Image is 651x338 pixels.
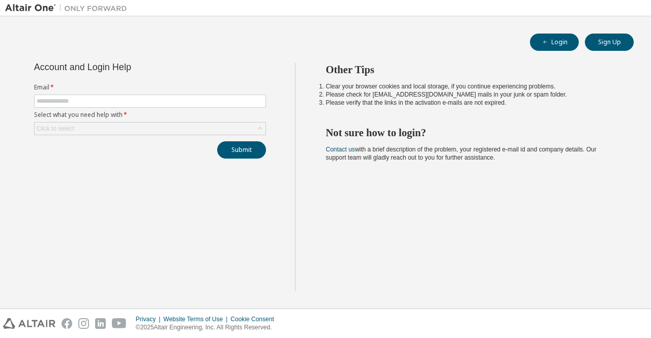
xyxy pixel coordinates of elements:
li: Please verify that the links in the activation e-mails are not expired. [326,99,616,107]
div: Cookie Consent [230,315,280,323]
div: Click to select [35,122,265,135]
img: facebook.svg [62,318,72,329]
li: Clear your browser cookies and local storage, if you continue experiencing problems. [326,82,616,90]
span: with a brief description of the problem, your registered e-mail id and company details. Our suppo... [326,146,597,161]
img: instagram.svg [78,318,89,329]
li: Please check for [EMAIL_ADDRESS][DOMAIN_NAME] mails in your junk or spam folder. [326,90,616,99]
button: Sign Up [585,34,634,51]
img: altair_logo.svg [3,318,55,329]
h2: Not sure how to login? [326,126,616,139]
img: linkedin.svg [95,318,106,329]
div: Account and Login Help [34,63,220,71]
div: Click to select [37,125,74,133]
div: Privacy [136,315,163,323]
p: © 2025 Altair Engineering, Inc. All Rights Reserved. [136,323,280,332]
img: youtube.svg [112,318,127,329]
button: Login [530,34,579,51]
div: Website Terms of Use [163,315,230,323]
a: Contact us [326,146,355,153]
label: Select what you need help with [34,111,266,119]
img: Altair One [5,3,132,13]
label: Email [34,83,266,91]
h2: Other Tips [326,63,616,76]
button: Submit [217,141,266,159]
